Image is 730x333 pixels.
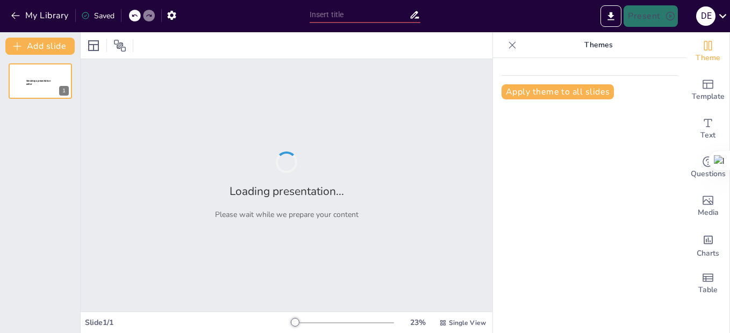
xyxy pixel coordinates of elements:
span: Single View [449,318,486,327]
p: Themes [521,32,676,58]
span: Template [692,91,725,103]
div: Add ready made slides [686,71,729,110]
div: 1 [59,86,69,96]
h2: Loading presentation... [230,184,344,199]
div: Add text boxes [686,110,729,148]
div: Get real-time input from your audience [686,148,729,187]
button: Add slide [5,38,75,55]
span: Questions [691,168,726,180]
span: Media [698,207,719,219]
button: Present [624,5,677,27]
div: Add a table [686,264,729,303]
span: Table [698,284,718,296]
input: Insert title [310,7,409,23]
span: Charts [697,248,719,259]
div: 1 [9,63,72,99]
div: Saved [81,11,114,21]
span: Position [113,39,126,52]
div: Add charts and graphs [686,226,729,264]
div: Slide 1 / 1 [85,317,291,328]
div: D E [696,6,715,26]
div: Layout [85,37,102,54]
button: My Library [8,7,73,24]
span: Text [700,129,715,141]
span: Theme [696,52,720,64]
span: Sendsteps presentation editor [26,79,51,85]
button: Apply theme to all slides [502,84,614,99]
button: Export to PowerPoint [600,5,621,27]
p: Please wait while we prepare your content [215,209,359,220]
div: 23 % [405,317,431,328]
div: Add images, graphics, shapes or video [686,187,729,226]
button: D E [696,5,715,27]
div: Change the overall theme [686,32,729,71]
